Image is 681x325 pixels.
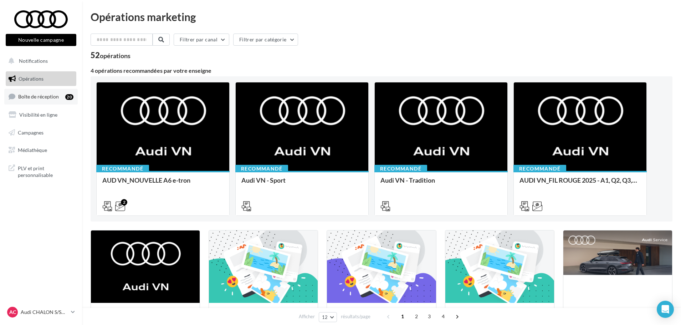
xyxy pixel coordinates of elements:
[519,177,641,191] div: AUDI VN_FIL ROUGE 2025 - A1, Q2, Q3, Q5 et Q4 e-tron
[4,161,78,182] a: PLV et print personnalisable
[121,199,127,205] div: 2
[397,311,408,322] span: 1
[19,112,57,118] span: Visibilité en ligne
[4,71,78,86] a: Opérations
[437,311,449,322] span: 4
[4,125,78,140] a: Campagnes
[102,177,224,191] div: AUD VN_NOUVELLE A6 e-tron
[18,147,47,153] span: Médiathèque
[65,94,73,100] div: 20
[96,165,149,173] div: Recommandé
[6,34,76,46] button: Nouvelle campagne
[4,54,75,68] button: Notifications
[4,107,78,122] a: Visibilité en ligne
[91,68,672,73] div: 4 opérations recommandées par votre enseigne
[299,313,315,320] span: Afficher
[4,89,78,104] a: Boîte de réception20
[91,51,130,59] div: 52
[9,309,16,316] span: AC
[174,34,229,46] button: Filtrer par canal
[657,301,674,318] div: Open Intercom Messenger
[18,129,43,135] span: Campagnes
[319,312,337,322] button: 12
[424,311,435,322] span: 3
[19,76,43,82] span: Opérations
[322,314,328,320] span: 12
[241,177,363,191] div: Audi VN - Sport
[19,58,48,64] span: Notifications
[341,313,370,320] span: résultats/page
[374,165,427,173] div: Recommandé
[100,52,130,59] div: opérations
[4,143,78,158] a: Médiathèque
[21,309,68,316] p: Audi CHALON S/SAONE
[18,93,59,100] span: Boîte de réception
[380,177,502,191] div: Audi VN - Tradition
[18,163,73,179] span: PLV et print personnalisable
[6,305,76,319] a: AC Audi CHALON S/SAONE
[411,311,422,322] span: 2
[91,11,672,22] div: Opérations marketing
[235,165,288,173] div: Recommandé
[513,165,566,173] div: Recommandé
[233,34,298,46] button: Filtrer par catégorie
